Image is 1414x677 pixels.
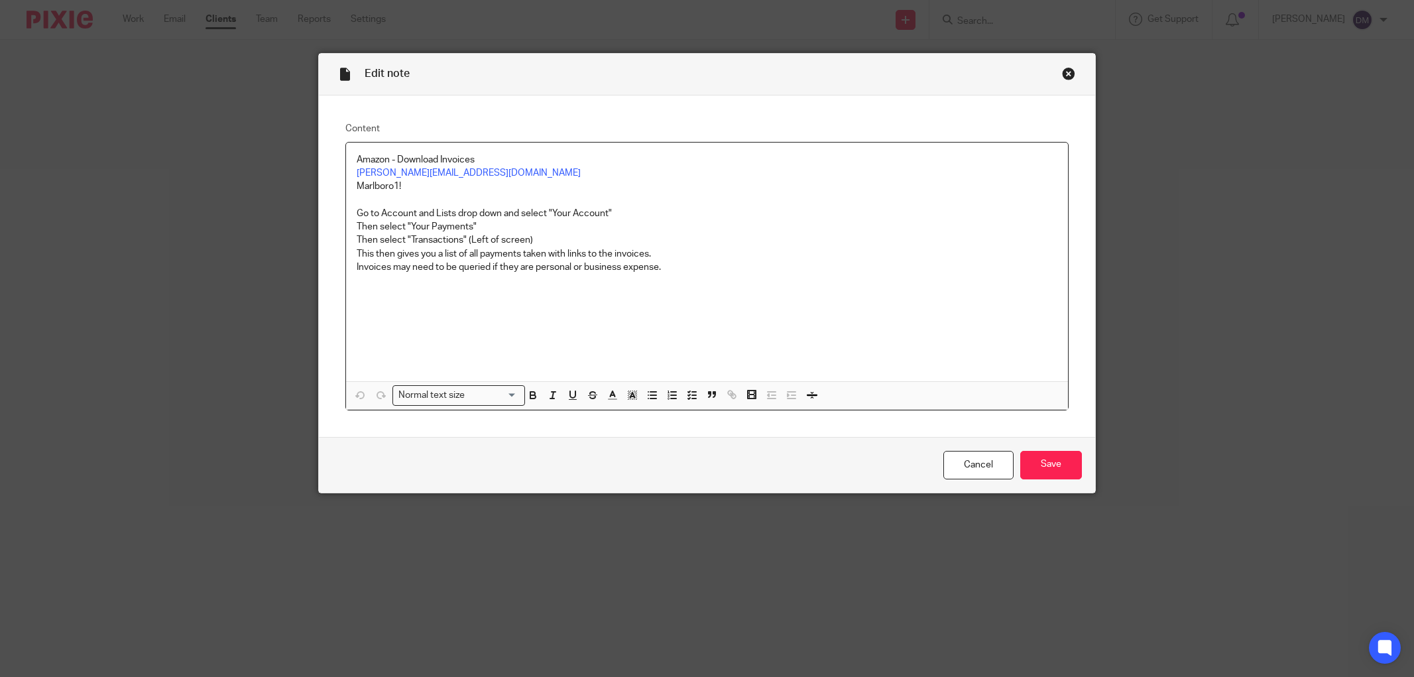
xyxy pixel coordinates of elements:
[357,261,1057,274] p: Invoices may need to be queried if they are personal or business expense.
[1020,451,1082,479] input: Save
[469,389,517,402] input: Search for option
[357,220,1057,233] p: Then select "Your Payments"
[365,68,410,79] span: Edit note
[357,207,1057,220] p: Go to Account and Lists drop down and select "Your Account"
[1062,67,1075,80] div: Close this dialog window
[345,122,1069,135] label: Content
[396,389,468,402] span: Normal text size
[357,233,1057,247] p: Then select "Transactions" (Left of screen)
[392,385,525,406] div: Search for option
[357,180,1057,193] p: Marlboro1!
[357,153,1057,166] p: Amazon - Download Invoices
[943,451,1014,479] a: Cancel
[357,247,1057,261] p: This then gives you a list of all payments taken with links to the invoices.
[357,168,581,178] a: [PERSON_NAME][EMAIL_ADDRESS][DOMAIN_NAME]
